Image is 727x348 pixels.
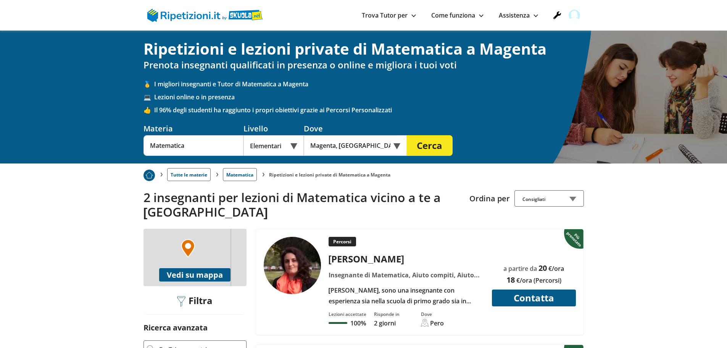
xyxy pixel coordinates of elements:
div: Insegnante di Matematica, Aiuto compiti, Aiuto esame di terza media, [PERSON_NAME], Geografia, In... [326,270,487,280]
input: Es. Matematica [143,135,243,156]
img: tutor a Pero - Serena Maria [264,237,321,294]
h2: 2 insegnanti per lezioni di Matematica vicino a te a [GEOGRAPHIC_DATA] [143,190,464,220]
a: Tutte le materie [167,168,211,181]
button: Contatta [492,290,576,306]
div: Livello [243,123,304,134]
nav: breadcrumb d-none d-tablet-block [143,163,584,181]
span: 🥇 [143,80,154,88]
label: Ricerca avanzata [143,322,208,333]
a: Assistenza [499,11,538,19]
div: Lezioni accettate [329,311,366,317]
p: 2 giorni [374,319,400,327]
div: [PERSON_NAME], sono una insegnante con esperienza sia nella scuola di primo grado sia in quella d... [326,285,487,306]
div: Pero [430,319,444,327]
p: 100% [350,319,366,327]
div: Risponde in [374,311,400,317]
a: Come funziona [431,11,484,19]
span: 👍 [143,106,154,114]
span: €/ora (Percorsi) [516,276,561,285]
img: Marker [181,239,195,257]
span: Lezioni online o in presenza [154,93,584,101]
div: Filtra [174,295,216,307]
span: 💻 [143,93,154,101]
div: Elementari [243,135,304,156]
img: Piu prenotato [564,228,585,249]
div: Consigliati [514,190,584,207]
h1: Ripetizioni e lezioni private di Matematica a Magenta [143,40,584,58]
button: Vedi su mappa [159,268,231,282]
span: Il 96% degli studenti ha raggiunto i propri obiettivi grazie ai Percorsi Personalizzati [154,106,584,114]
li: Ripetizioni e lezioni private di Matematica a Magenta [269,172,390,178]
input: Es. Indirizzo o CAP [304,135,397,156]
img: user avatar [569,10,580,21]
span: 20 [538,263,547,273]
div: [PERSON_NAME] [326,253,487,265]
img: logo Skuola.net | Ripetizioni.it [147,9,263,22]
div: Dove [421,311,444,317]
a: logo Skuola.net | Ripetizioni.it [147,10,263,19]
div: Dove [304,123,407,134]
span: €/ora [548,264,564,273]
div: Materia [143,123,243,134]
span: a partire da [503,264,537,273]
span: I migliori insegnanti e Tutor di Matematica a Magenta [154,80,584,88]
h2: Prenota insegnanti qualificati in presenza o online e migliora i tuoi voti [143,60,584,71]
img: Piu prenotato [143,170,155,181]
a: Matematica [223,168,257,181]
button: Cerca [407,135,453,156]
a: Trova Tutor per [362,11,416,19]
p: Percorsi [329,237,356,246]
img: Filtra filtri mobile [177,296,185,307]
span: 18 [506,275,515,285]
label: Ordina per [469,193,510,204]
